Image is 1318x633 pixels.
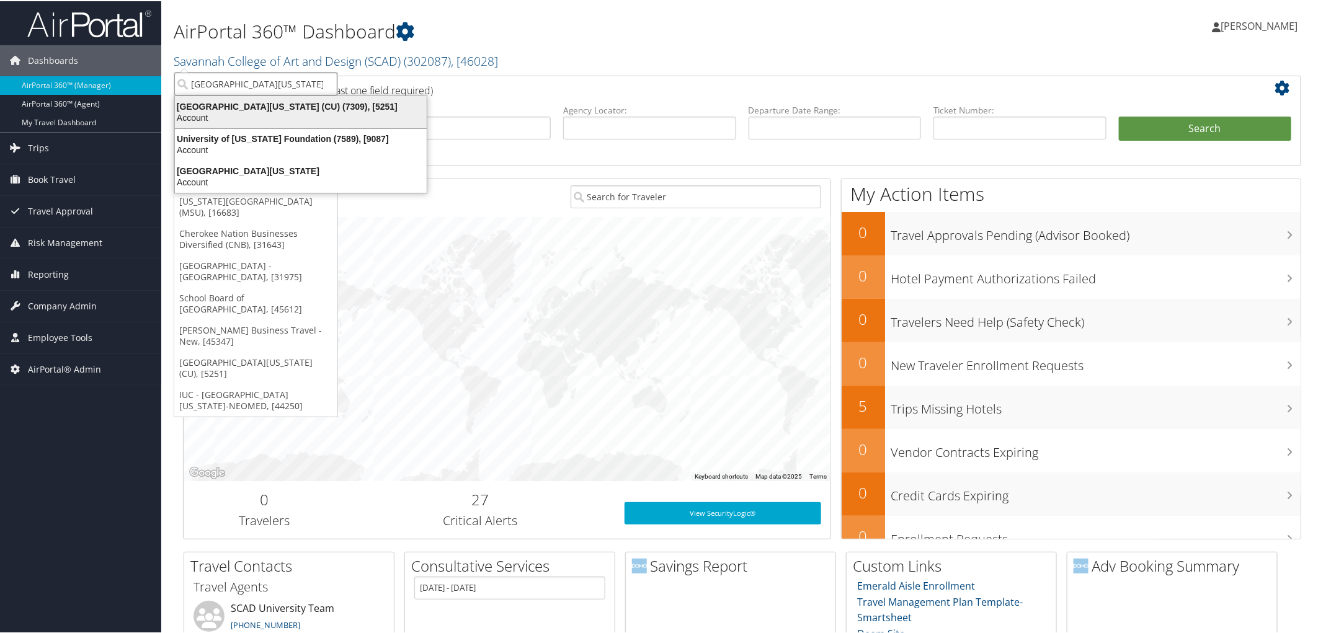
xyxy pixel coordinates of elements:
[174,383,337,415] a: IUC - [GEOGRAPHIC_DATA][US_STATE]-NEOMED, [44250]
[174,286,337,319] a: School Board of [GEOGRAPHIC_DATA], [45612]
[842,254,1301,298] a: 0Hotel Payment Authorizations Failed
[842,341,1301,384] a: 0New Traveler Enrollment Requests
[404,51,451,68] span: ( 302087 )
[28,258,69,289] span: Reporting
[27,8,151,37] img: airportal-logo.png
[174,71,337,94] input: Search Accounts
[891,436,1301,460] h3: Vendor Contracts Expiring
[1074,557,1089,572] img: domo-logo.png
[933,103,1106,115] label: Ticket Number:
[355,488,606,509] h2: 27
[842,351,885,372] h2: 0
[1221,18,1298,32] span: [PERSON_NAME]
[355,511,606,528] h3: Critical Alerts
[842,525,885,546] h2: 0
[842,211,1301,254] a: 0Travel Approvals Pending (Advisor Booked)
[842,394,885,415] h2: 5
[231,618,300,629] a: [PHONE_NUMBER]
[28,321,92,352] span: Employee Tools
[174,351,337,383] a: [GEOGRAPHIC_DATA][US_STATE] (CU), [5251]
[842,308,885,329] h2: 0
[891,219,1301,243] h3: Travel Approvals Pending (Advisor Booked)
[411,554,615,575] h2: Consultative Services
[842,515,1301,558] a: 0Enrollment Requests
[891,523,1301,547] h3: Enrollment Requests
[809,472,827,479] a: Terms (opens in new tab)
[625,501,822,523] a: View SecurityLogic®
[891,393,1301,417] h3: Trips Missing Hotels
[451,51,498,68] span: , [ 46028 ]
[174,17,932,43] h1: AirPortal 360™ Dashboard
[167,100,434,111] div: [GEOGRAPHIC_DATA][US_STATE] (CU) (7309), [5251]
[563,103,736,115] label: Agency Locator:
[167,132,434,143] div: University of [US_STATE] Foundation (7589), [9087]
[167,143,434,154] div: Account
[190,554,394,575] h2: Travel Contacts
[571,184,822,207] input: Search for Traveler
[378,103,551,115] label: Last Name:
[891,480,1301,503] h3: Credit Cards Expiring
[193,488,336,509] h2: 0
[842,180,1301,206] h1: My Action Items
[193,511,336,528] h3: Travelers
[167,175,434,187] div: Account
[28,163,76,194] span: Book Travel
[174,222,337,254] a: Cherokee Nation Businesses Diversified (CNB), [31643]
[891,263,1301,286] h3: Hotel Payment Authorizations Failed
[28,44,78,75] span: Dashboards
[174,51,498,68] a: Savannah College of Art and Design (SCAD)
[28,131,49,162] span: Trips
[1213,6,1311,43] a: [PERSON_NAME]
[695,471,748,480] button: Keyboard shortcuts
[842,471,1301,515] a: 0Credit Cards Expiring
[842,221,885,242] h2: 0
[314,82,433,96] span: (at least one field required)
[167,164,434,175] div: [GEOGRAPHIC_DATA][US_STATE]
[174,319,337,351] a: [PERSON_NAME] Business Travel - New, [45347]
[858,594,1023,624] a: Travel Management Plan Template- Smartsheet
[842,428,1301,471] a: 0Vendor Contracts Expiring
[858,578,976,591] a: Emerald Aisle Enrollment
[28,226,102,257] span: Risk Management
[842,298,1301,341] a: 0Travelers Need Help (Safety Check)
[193,77,1198,98] h2: Airtinerary Lookup
[174,254,337,286] a: [GEOGRAPHIC_DATA] - [GEOGRAPHIC_DATA], [31975]
[187,464,228,480] a: Open this area in Google Maps (opens a new window)
[842,481,885,502] h2: 0
[28,195,93,226] span: Travel Approval
[842,264,885,285] h2: 0
[749,103,922,115] label: Departure Date Range:
[28,290,97,321] span: Company Admin
[187,464,228,480] img: Google
[842,384,1301,428] a: 5Trips Missing Hotels
[174,190,337,222] a: [US_STATE][GEOGRAPHIC_DATA] (MSU), [16683]
[853,554,1056,575] h2: Custom Links
[167,111,434,122] div: Account
[1119,115,1292,140] button: Search
[755,472,802,479] span: Map data ©2025
[194,577,385,595] h3: Travel Agents
[842,438,885,459] h2: 0
[1074,554,1277,575] h2: Adv Booking Summary
[891,350,1301,373] h3: New Traveler Enrollment Requests
[891,306,1301,330] h3: Travelers Need Help (Safety Check)
[632,557,647,572] img: domo-logo.png
[632,554,835,575] h2: Savings Report
[28,353,101,384] span: AirPortal® Admin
